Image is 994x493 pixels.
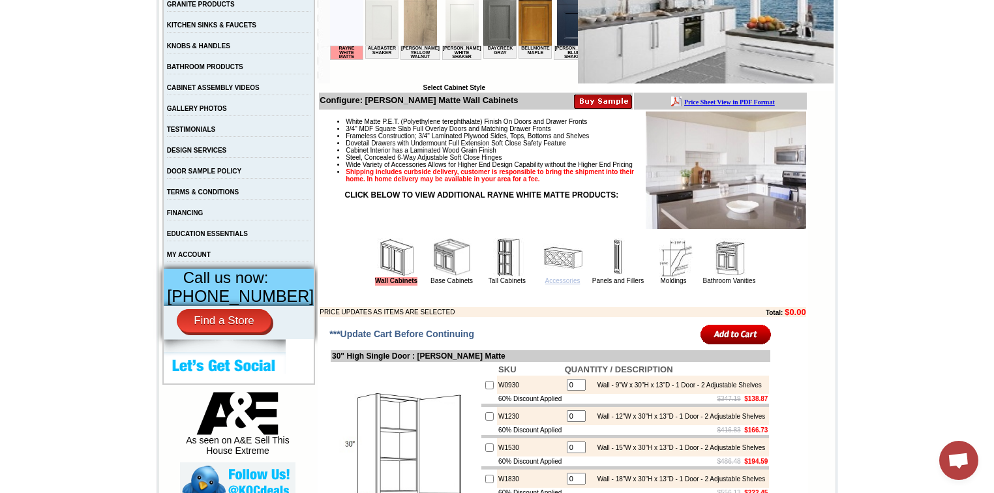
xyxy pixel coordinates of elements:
[592,277,644,284] a: Panels and Fillers
[660,277,686,284] a: Moldings
[654,238,693,277] img: Moldings
[497,376,564,394] td: W0930
[167,287,314,305] span: [PHONE_NUMBER]
[167,251,211,258] a: MY ACCOUNT
[346,132,589,140] span: Frameless Construction; 3/4" Laminated Plywood Sides, Tops, Bottoms and Shelves
[498,365,516,374] b: SKU
[346,147,496,154] span: Cabinet Interior has a Laminated Wood Grain Finish
[717,426,741,434] s: $416.83
[180,392,295,462] div: As seen on A&E Sell This House Extreme
[545,277,580,284] a: Accessories
[167,126,215,133] a: TESTIMONIALS
[488,238,527,277] img: Tall Cabinets
[717,458,741,465] s: $486.48
[167,168,241,175] a: DOOR SAMPLE POLICY
[167,230,248,237] a: EDUCATION ESSENTIALS
[744,426,768,434] b: $166.73
[15,2,106,13] a: Price Sheet View in PDF Format
[320,307,694,317] td: PRICE UPDATES AS ITEMS ARE SELECTED
[167,42,230,50] a: KNOBS & HANDLES
[346,140,565,147] span: Dovetail Drawers with Undermount Full Extension Soft Close Safety Feature
[2,3,12,14] img: pdf.png
[167,105,227,112] a: GALLERY PHOTOS
[497,456,564,466] td: 60% Discount Applied
[785,307,806,317] b: $0.00
[432,238,472,277] img: Base Cabinets
[430,277,473,284] a: Base Cabinets
[345,190,619,200] strong: CLICK BELOW TO VIEW ADDITIONAL RAYNE WHITE MATTE PRODUCTS:
[591,413,766,420] div: Wall - 12"W x 30"H x 13"D - 1 Door - 2 Adjustable Shelves
[497,470,564,488] td: W1830
[700,323,772,345] input: Add to Cart
[717,395,741,402] s: $347.19
[423,84,485,91] b: Select Cabinet Style
[591,381,762,389] div: Wall - 9"W x 30"H x 13"D - 1 Door - 2 Adjustable Shelves
[167,63,243,70] a: BATHROOM PRODUCTS
[375,277,417,286] a: Wall Cabinets
[346,118,587,125] span: White Matte P.E.T. (Polyethylene terephthalate) Finish On Doors and Drawer Fronts
[167,84,260,91] a: CABINET ASSEMBLY VIDEOS
[167,209,203,217] a: FINANCING
[329,329,474,339] span: ***Update Cart Before Continuing
[346,154,502,161] span: Steel, Concealed 6-Way Adjustable Soft Close Hinges
[489,277,526,284] a: Tall Cabinets
[346,125,550,132] span: 3/4" MDF Square Slab Full Overlay Doors and Matching Drawer Fronts
[320,95,518,105] b: Configure: [PERSON_NAME] Matte Wall Cabinets
[177,309,271,333] a: Find a Store
[599,238,638,277] img: Panels and Fillers
[939,441,978,480] a: Open chat
[497,438,564,456] td: W1530
[497,394,564,404] td: 60% Discount Applied
[167,188,239,196] a: TERMS & CONDITIONS
[543,238,582,277] img: Accessories
[15,5,106,12] b: Price Sheet View in PDF Format
[710,238,749,277] img: Bathroom Vanities
[497,425,564,435] td: 60% Discount Applied
[167,147,227,154] a: DESIGN SERVICES
[744,395,768,402] b: $138.87
[346,168,634,183] strong: Shipping includes curbside delivery, customer is responsible to bring the shipment into their hom...
[224,59,264,74] td: [PERSON_NAME] Blue Shaker
[346,161,632,168] span: Wide Variety of Accessories Allows for Higher End Design Capability without the Higher End Pricing
[565,365,673,374] b: QUANTITY / DESCRIPTION
[703,277,756,284] a: Bathroom Vanities
[331,350,770,362] td: 30" High Single Door : [PERSON_NAME] Matte
[591,444,766,451] div: Wall - 15"W x 30"H x 13"D - 1 Door - 2 Adjustable Shelves
[377,238,416,277] img: Wall Cabinets
[497,407,564,425] td: W1230
[646,112,806,229] img: Product Image
[744,458,768,465] b: $194.59
[167,1,235,8] a: GRANITE PRODUCTS
[766,309,783,316] b: Total:
[183,269,269,286] span: Call us now:
[167,22,256,29] a: KITCHEN SINKS & FAUCETS
[591,475,766,483] div: Wall - 18"W x 30"H x 13"D - 1 Door - 2 Adjustable Shelves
